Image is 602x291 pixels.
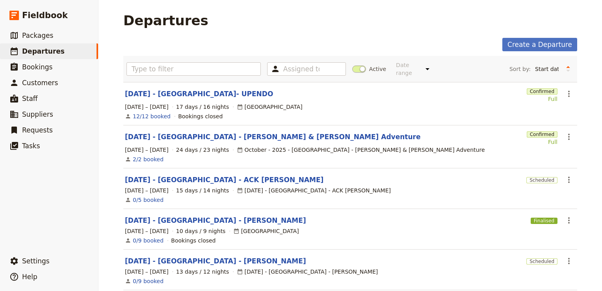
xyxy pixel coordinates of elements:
div: October - 2025 - [GEOGRAPHIC_DATA] - [PERSON_NAME] & [PERSON_NAME] Adventure [237,146,485,154]
span: Packages [22,32,53,39]
div: [DATE] - [GEOGRAPHIC_DATA] - [PERSON_NAME] [237,268,378,276]
span: Staff [22,95,38,103]
span: 24 days / 23 nights [176,146,229,154]
span: Customers [22,79,58,87]
button: Actions [562,130,576,144]
div: [DATE] - [GEOGRAPHIC_DATA] - ACK [PERSON_NAME] [237,187,391,194]
h1: Departures [123,13,208,28]
span: Fieldbook [22,9,68,21]
span: Tasks [22,142,40,150]
a: [DATE] - [GEOGRAPHIC_DATA] - [PERSON_NAME] [125,256,306,266]
span: Bookings [22,63,52,71]
span: [DATE] – [DATE] [125,187,169,194]
span: [DATE] – [DATE] [125,227,169,235]
div: [GEOGRAPHIC_DATA] [233,227,299,235]
a: View the bookings for this departure [133,112,171,120]
span: Settings [22,257,50,265]
a: View the bookings for this departure [133,237,164,244]
div: Full [527,95,557,103]
a: [DATE] - [GEOGRAPHIC_DATA] - [PERSON_NAME] [125,216,306,225]
span: [DATE] – [DATE] [125,146,169,154]
button: Actions [562,173,576,187]
a: [DATE] - [GEOGRAPHIC_DATA] - [PERSON_NAME] & [PERSON_NAME] Adventure [125,132,420,142]
a: Create a Departure [502,38,577,51]
div: Bookings closed [178,112,223,120]
span: Scheduled [526,177,557,183]
span: Scheduled [526,258,557,265]
button: Actions [562,87,576,101]
button: Actions [562,254,576,268]
span: 13 days / 12 nights [176,268,229,276]
button: Actions [562,214,576,227]
a: [DATE] - [GEOGRAPHIC_DATA] - ACK [PERSON_NAME] [125,175,323,185]
span: Requests [22,126,53,134]
span: Confirmed [527,131,557,138]
button: Change sort direction [562,63,574,75]
select: Sort by: [531,63,562,75]
input: Assigned to [283,64,320,74]
span: Help [22,273,37,281]
a: [DATE] - [GEOGRAPHIC_DATA]- UPENDO [125,89,273,99]
span: 15 days / 14 nights [176,187,229,194]
a: View the bookings for this departure [133,277,164,285]
span: 10 days / 9 nights [176,227,226,235]
span: Confirmed [527,88,557,95]
input: Type to filter [126,62,261,76]
div: Full [527,138,557,146]
span: Active [369,65,386,73]
a: View the bookings for this departure [133,196,164,204]
span: Finalised [531,218,557,224]
div: [GEOGRAPHIC_DATA] [237,103,303,111]
span: Suppliers [22,110,53,118]
div: Bookings closed [171,237,216,244]
span: [DATE] – [DATE] [125,268,169,276]
span: Sort by: [509,65,531,73]
a: View the bookings for this departure [133,155,164,163]
span: Departures [22,47,65,55]
span: 17 days / 16 nights [176,103,229,111]
span: [DATE] – [DATE] [125,103,169,111]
